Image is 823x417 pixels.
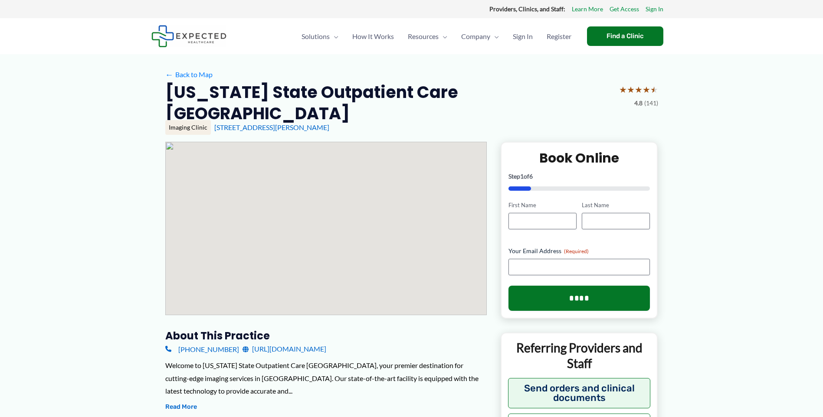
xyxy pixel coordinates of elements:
[302,21,330,52] span: Solutions
[635,81,643,98] span: ★
[582,201,650,209] label: Last Name
[564,248,589,254] span: (Required)
[508,150,650,166] h2: Book Online
[490,21,499,52] span: Menu Toggle
[508,340,651,371] p: Referring Providers and Staff
[508,247,650,255] label: Your Email Address
[650,81,658,98] span: ★
[352,21,394,52] span: How It Works
[619,81,627,98] span: ★
[646,3,663,15] a: Sign In
[508,201,577,209] label: First Name
[489,5,565,13] strong: Providers, Clinics, and Staff:
[540,21,578,52] a: Register
[506,21,540,52] a: Sign In
[513,21,533,52] span: Sign In
[401,21,454,52] a: ResourcesMenu Toggle
[165,402,197,412] button: Read More
[644,98,658,109] span: (141)
[243,342,326,355] a: [URL][DOMAIN_NAME]
[508,173,650,179] p: Step of
[165,68,213,81] a: ←Back to Map
[165,342,239,355] a: [PHONE_NUMBER]
[610,3,639,15] a: Get Access
[408,21,439,52] span: Resources
[165,359,487,397] div: Welcome to [US_STATE] State Outpatient Care [GEOGRAPHIC_DATA], your premier destination for cutti...
[529,173,533,180] span: 6
[214,123,329,131] a: [STREET_ADDRESS][PERSON_NAME]
[165,81,612,124] h2: [US_STATE] State Outpatient Care [GEOGRAPHIC_DATA]
[547,21,571,52] span: Register
[643,81,650,98] span: ★
[151,25,226,47] img: Expected Healthcare Logo - side, dark font, small
[295,21,578,52] nav: Primary Site Navigation
[634,98,643,109] span: 4.8
[627,81,635,98] span: ★
[587,26,663,46] a: Find a Clinic
[572,3,603,15] a: Learn More
[345,21,401,52] a: How It Works
[439,21,447,52] span: Menu Toggle
[520,173,524,180] span: 1
[454,21,506,52] a: CompanyMenu Toggle
[295,21,345,52] a: SolutionsMenu Toggle
[461,21,490,52] span: Company
[330,21,338,52] span: Menu Toggle
[165,120,211,135] div: Imaging Clinic
[165,70,174,78] span: ←
[165,329,487,342] h3: About this practice
[508,378,651,408] button: Send orders and clinical documents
